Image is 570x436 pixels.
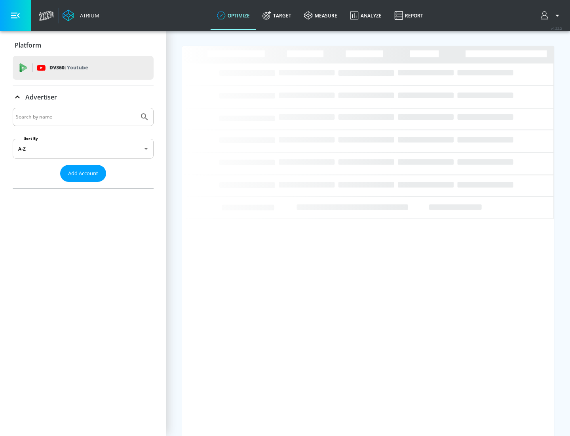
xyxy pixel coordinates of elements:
[13,139,154,159] div: A-Z
[13,182,154,188] nav: list of Advertiser
[67,63,88,72] p: Youtube
[13,34,154,56] div: Platform
[344,1,388,30] a: Analyze
[15,41,41,50] p: Platform
[63,10,99,21] a: Atrium
[49,63,88,72] p: DV360:
[16,112,136,122] input: Search by name
[211,1,256,30] a: optimize
[60,165,106,182] button: Add Account
[551,26,562,31] span: v 4.22.2
[13,56,154,80] div: DV360: Youtube
[13,108,154,188] div: Advertiser
[388,1,429,30] a: Report
[23,136,40,141] label: Sort By
[68,169,98,178] span: Add Account
[256,1,298,30] a: Target
[298,1,344,30] a: measure
[77,12,99,19] div: Atrium
[13,86,154,108] div: Advertiser
[25,93,57,101] p: Advertiser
